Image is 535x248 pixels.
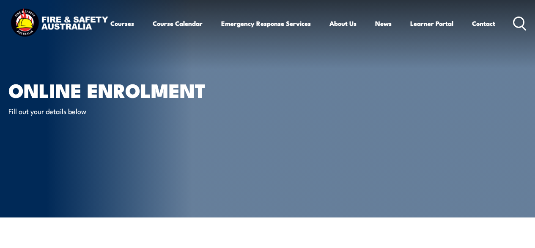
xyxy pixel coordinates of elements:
a: News [375,13,392,33]
a: Learner Portal [410,13,453,33]
p: Fill out your details below [8,106,163,116]
a: Emergency Response Services [221,13,311,33]
a: Courses [110,13,134,33]
h1: Online Enrolment [8,81,217,98]
a: About Us [329,13,357,33]
a: Contact [472,13,495,33]
a: Course Calendar [153,13,203,33]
